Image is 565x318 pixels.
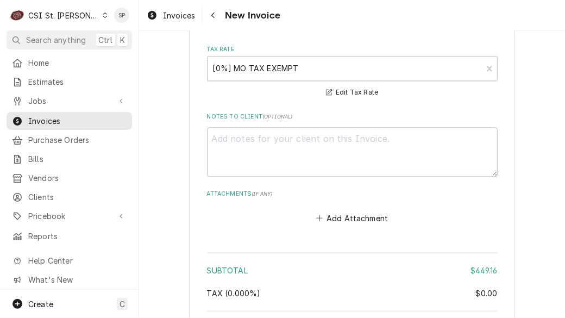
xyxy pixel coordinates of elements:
span: Jobs [28,95,110,107]
span: Tax ( 0.000% ) [207,289,261,298]
span: Reports [28,230,127,242]
a: Invoices [7,112,132,130]
a: Estimates [7,73,132,91]
span: ( optional ) [262,114,293,120]
a: Purchase Orders [7,131,132,149]
span: ( if any ) [252,191,272,197]
div: Attachments [207,190,498,226]
div: SP [114,8,129,23]
span: Vendors [28,172,127,184]
div: C [10,8,25,23]
div: Notes to Client [207,113,498,177]
button: Add Attachment [314,210,390,226]
a: Go to What's New [7,271,132,289]
span: Clients [28,191,127,203]
button: Navigate back [204,7,222,24]
span: Pricebook [28,210,110,222]
div: CSI St. [PERSON_NAME] [28,10,99,21]
button: Search anythingCtrlK [7,30,132,49]
div: $0.00 [476,288,498,299]
label: Tax Rate [207,45,498,54]
span: Bills [28,153,127,165]
a: Vendors [7,169,132,187]
div: Tax Rate [207,45,498,99]
div: Shelley Politte's Avatar [114,8,129,23]
span: Purchase Orders [28,134,127,146]
span: New Invoice [222,8,280,23]
span: Invoices [163,10,195,21]
div: $449.16 [470,265,497,276]
span: Create [28,300,53,309]
div: Subtotal [207,265,498,276]
a: Reports [7,227,132,245]
a: Clients [7,188,132,206]
div: CSI St. Louis's Avatar [10,8,25,23]
a: Go to Jobs [7,92,132,110]
span: Home [28,57,127,68]
span: Help Center [28,255,125,266]
label: Attachments [207,190,498,198]
button: Edit Tax Rate [324,86,380,99]
span: Search anything [26,34,86,46]
span: C [120,298,125,310]
span: K [120,34,125,46]
span: Subtotal [207,266,248,275]
span: Invoices [28,115,127,127]
span: Ctrl [98,34,112,46]
a: Bills [7,150,132,168]
a: Go to Help Center [7,252,132,270]
a: Go to Pricebook [7,207,132,225]
a: Home [7,54,132,72]
div: Tax [207,288,498,299]
a: Invoices [142,7,199,24]
span: Estimates [28,76,127,88]
label: Notes to Client [207,113,498,121]
span: What's New [28,274,125,285]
